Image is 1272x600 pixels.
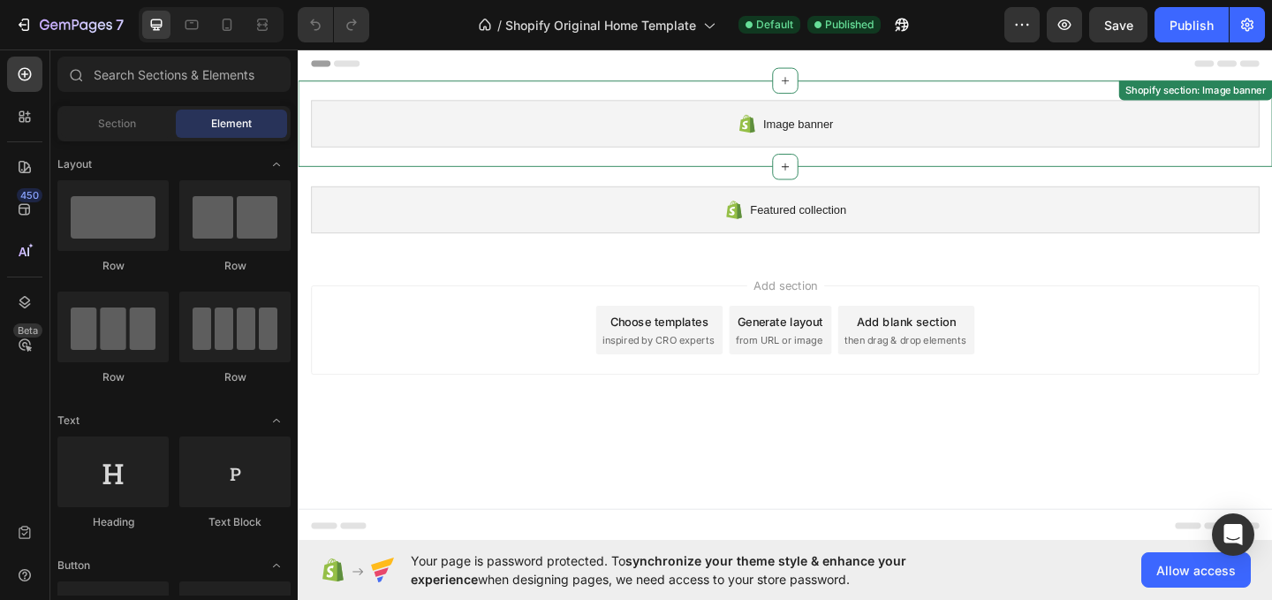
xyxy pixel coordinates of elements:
[262,551,291,580] span: Toggle open
[57,258,169,274] div: Row
[488,249,572,268] span: Add section
[262,150,291,178] span: Toggle open
[340,289,447,308] div: Choose templates
[116,14,124,35] p: 7
[179,369,291,385] div: Row
[594,311,726,327] span: then drag & drop elements
[1141,552,1251,588] button: Allow access
[1155,7,1229,42] button: Publish
[1156,561,1236,580] span: Allow access
[411,553,906,587] span: synchronize your theme style & enhance your experience
[13,323,42,338] div: Beta
[57,156,92,172] span: Layout
[497,16,502,34] span: /
[506,72,582,94] span: Image banner
[57,369,169,385] div: Row
[331,311,452,327] span: inspired by CRO experts
[298,47,1272,542] iframe: Design area
[411,551,975,589] span: Your page is password protected. To when designing pages, we need access to your store password.
[179,258,291,274] div: Row
[57,558,90,573] span: Button
[298,7,369,42] div: Undo/Redo
[608,289,715,308] div: Add blank section
[756,17,793,33] span: Default
[1170,16,1214,34] div: Publish
[179,514,291,530] div: Text Block
[57,57,291,92] input: Search Sections & Elements
[57,413,79,429] span: Text
[1104,18,1133,33] span: Save
[262,406,291,435] span: Toggle open
[479,289,572,308] div: Generate layout
[476,311,571,327] span: from URL or image
[17,188,42,202] div: 450
[1212,513,1254,556] div: Open Intercom Messenger
[1089,7,1147,42] button: Save
[98,116,136,132] span: Section
[7,7,132,42] button: 7
[825,17,874,33] span: Published
[492,166,596,187] span: Featured collection
[897,39,1056,55] div: Shopify section: Image banner
[211,116,252,132] span: Element
[505,16,696,34] span: Shopify Original Home Template
[57,514,169,530] div: Heading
